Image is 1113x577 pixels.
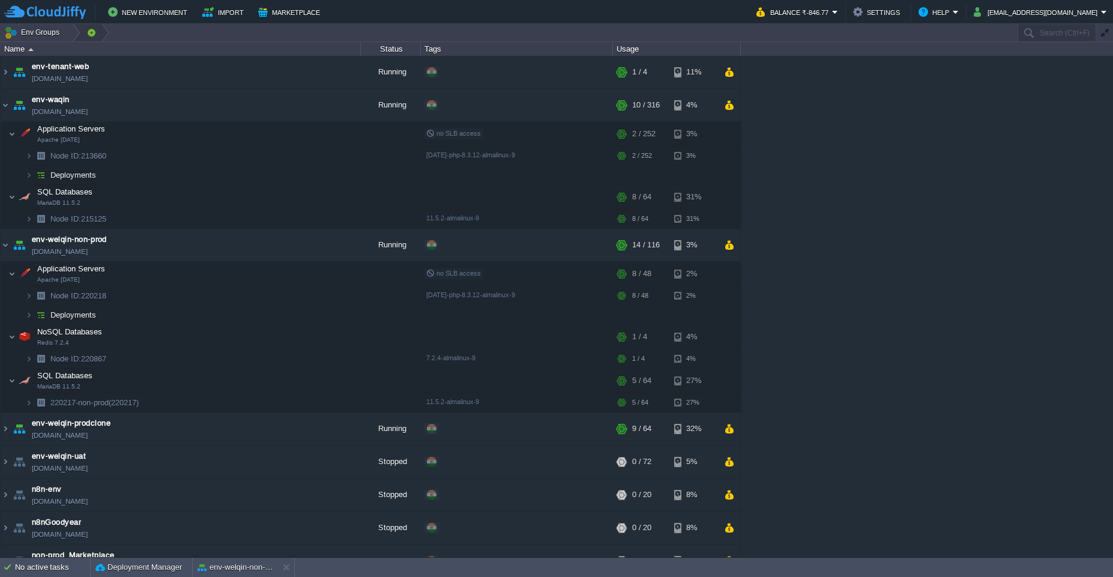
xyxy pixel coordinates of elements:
[361,229,421,261] div: Running
[37,339,69,346] span: Redis 7.2.4
[32,417,110,429] a: env-welqin-prodclone
[49,214,108,224] span: 215125
[632,512,651,544] div: 0 / 20
[426,398,479,405] span: 11.5.2-almalinux-9
[674,286,713,305] div: 2%
[37,276,80,283] span: Apache [DATE]
[50,214,81,223] span: Node ID:
[32,106,88,118] a: [DOMAIN_NAME]
[632,89,660,121] div: 10 / 316
[36,124,107,134] span: Application Servers
[32,61,89,73] a: env-tenant-web
[8,325,16,349] img: AMDAwAAAACH5BAEAAAAALAAAAAABAAEAAAICRAEAOw==
[25,166,32,184] img: AMDAwAAAACH5BAEAAAAALAAAAAABAAEAAAICRAEAOw==
[674,89,713,121] div: 4%
[32,393,49,412] img: AMDAwAAAACH5BAEAAAAALAAAAAABAAEAAAICRAEAOw==
[37,199,80,207] span: MariaDB 11.5.2
[674,479,713,511] div: 8%
[50,354,81,363] span: Node ID:
[632,393,648,412] div: 5 / 64
[32,246,88,258] a: [DOMAIN_NAME]
[32,549,115,561] span: non-prod_Marketplace
[674,56,713,88] div: 11%
[32,210,49,228] img: AMDAwAAAACH5BAEAAAAALAAAAAABAAEAAAICRAEAOw==
[32,516,81,528] a: n8nGoodyear
[11,545,28,577] img: AMDAwAAAACH5BAEAAAAALAAAAAABAAEAAAICRAEAOw==
[361,446,421,478] div: Stopped
[361,56,421,88] div: Running
[674,185,713,209] div: 31%
[632,185,651,209] div: 8 / 64
[8,262,16,286] img: AMDAwAAAACH5BAEAAAAALAAAAAABAAEAAAICRAEAOw==
[11,512,28,544] img: AMDAwAAAACH5BAEAAAAALAAAAAABAAEAAAICRAEAOw==
[361,545,421,577] div: Stopped
[1,412,10,445] img: AMDAwAAAACH5BAEAAAAALAAAAAABAAEAAAICRAEAOw==
[674,545,713,577] div: 11%
[37,383,80,390] span: MariaDB 11.5.2
[361,512,421,544] div: Stopped
[49,291,108,301] a: Node ID:220218
[632,349,645,368] div: 1 / 4
[32,528,88,540] a: [DOMAIN_NAME]
[674,210,713,228] div: 31%
[49,291,108,301] span: 220218
[32,483,62,495] a: n8n-env
[36,187,94,196] a: SQL DatabasesMariaDB 11.5.2
[674,122,713,146] div: 3%
[36,264,107,273] a: Application ServersApache [DATE]
[32,147,49,165] img: AMDAwAAAACH5BAEAAAAALAAAAAABAAEAAAICRAEAOw==
[28,48,34,51] img: AMDAwAAAACH5BAEAAAAALAAAAAABAAEAAAICRAEAOw==
[25,349,32,368] img: AMDAwAAAACH5BAEAAAAALAAAAAABAAEAAAICRAEAOw==
[36,370,94,381] span: SQL Databases
[674,393,713,412] div: 27%
[632,369,651,393] div: 5 / 64
[32,234,107,246] span: env-welqin-non-prod
[918,5,953,19] button: Help
[4,24,64,41] button: Env Groups
[4,5,86,20] img: CloudJiffy
[36,264,107,274] span: Application Servers
[11,412,28,445] img: AMDAwAAAACH5BAEAAAAALAAAAAABAAEAAAICRAEAOw==
[25,210,32,228] img: AMDAwAAAACH5BAEAAAAALAAAAAABAAEAAAICRAEAOw==
[32,462,88,474] a: [DOMAIN_NAME]
[36,371,94,380] a: SQL DatabasesMariaDB 11.5.2
[1,229,10,261] img: AMDAwAAAACH5BAEAAAAALAAAAAABAAEAAAICRAEAOw==
[95,561,182,573] button: Deployment Manager
[614,42,740,56] div: Usage
[258,5,324,19] button: Marketplace
[1,56,10,88] img: AMDAwAAAACH5BAEAAAAALAAAAAABAAEAAAICRAEAOw==
[674,412,713,445] div: 32%
[202,5,247,19] button: Import
[632,147,652,165] div: 2 / 252
[16,185,33,209] img: AMDAwAAAACH5BAEAAAAALAAAAAABAAEAAAICRAEAOw==
[49,397,140,408] a: 220217-non-prod(220217)
[49,170,98,180] span: Deployments
[36,327,104,336] a: NoSQL DatabasesRedis 7.2.4
[674,512,713,544] div: 8%
[49,151,108,161] span: 213660
[49,354,108,364] a: Node ID:220867
[198,561,273,573] button: env-welqin-non-prod
[32,94,70,106] a: env-waqin
[25,286,32,305] img: AMDAwAAAACH5BAEAAAAALAAAAAABAAEAAAICRAEAOw==
[426,130,481,137] span: no SLB access
[109,398,139,407] span: (220217)
[16,262,33,286] img: AMDAwAAAACH5BAEAAAAALAAAAAABAAEAAAICRAEAOw==
[361,89,421,121] div: Running
[49,310,98,320] a: Deployments
[50,151,81,160] span: Node ID:
[674,446,713,478] div: 5%
[632,479,651,511] div: 0 / 20
[426,291,515,298] span: [DATE]-php-8.3.12-almalinux-9
[632,286,648,305] div: 8 / 48
[11,56,28,88] img: AMDAwAAAACH5BAEAAAAALAAAAAABAAEAAAICRAEAOw==
[32,286,49,305] img: AMDAwAAAACH5BAEAAAAALAAAAAABAAEAAAICRAEAOw==
[1,89,10,121] img: AMDAwAAAACH5BAEAAAAALAAAAAABAAEAAAICRAEAOw==
[36,124,107,133] a: Application ServersApache [DATE]
[49,354,108,364] span: 220867
[632,262,651,286] div: 8 / 48
[15,558,90,577] div: No active tasks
